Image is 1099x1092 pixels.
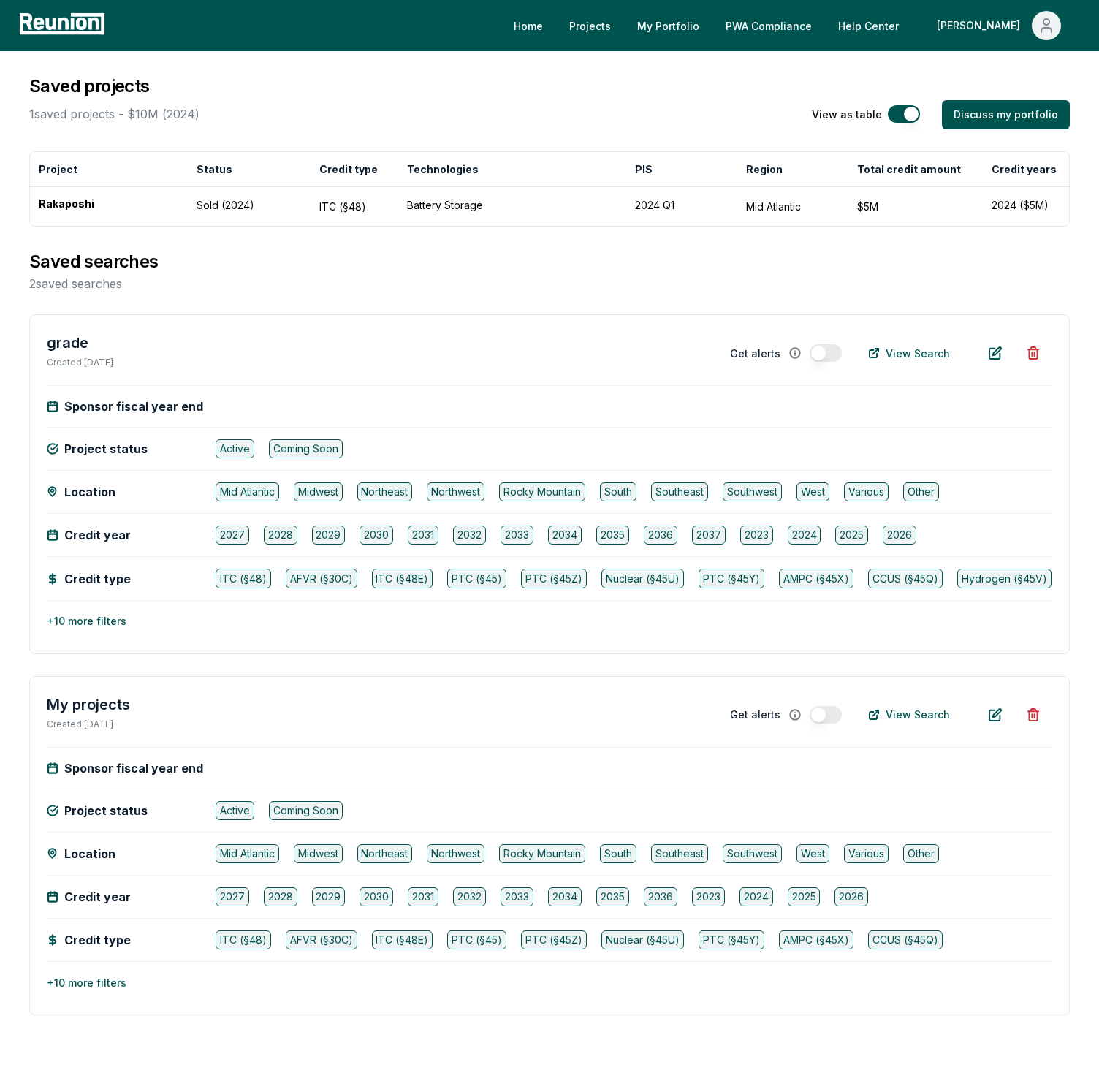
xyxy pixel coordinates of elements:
div: Other [903,844,939,863]
div: Coming Soon [269,439,343,458]
div: Southwest [723,844,782,863]
label: Project status [64,802,148,819]
label: Project status [64,440,148,458]
button: Region [743,154,786,183]
div: 2033 [501,526,533,545]
div: $5M [857,199,974,214]
div: ITC (§48E) [372,569,433,588]
label: Credit year [64,888,131,906]
div: ITC (§48) [216,569,271,588]
div: 2034 [548,526,582,545]
button: View Search [856,700,962,729]
div: Active [216,801,254,820]
div: Rocky Mountain [499,482,585,501]
label: Credit type [64,931,131,949]
div: Mid Atlantic [746,199,840,214]
h4: My projects [47,694,130,715]
div: 2028 [264,526,297,545]
div: 2024 [788,526,821,545]
div: PTC (§45Z) [521,569,587,588]
div: AFVR (§30C) [286,569,357,588]
div: Southwest [723,482,782,501]
div: PTC (§45Y) [699,930,764,949]
div: 2035 [596,887,629,906]
div: [PERSON_NAME] [937,11,1026,40]
button: Project [36,154,80,183]
div: South [600,482,636,501]
a: My Portfolio [625,11,711,40]
div: AMPC (§45X) [779,569,853,588]
div: Northeast [357,482,413,501]
div: ITC (§48) [216,930,271,949]
label: Location [64,483,115,501]
div: 2032 [453,887,486,906]
div: 2027 [216,887,249,906]
div: 2023 [740,526,773,545]
div: ITC (§48) [319,199,389,214]
div: 2024 ($5M) [992,197,1062,213]
a: PWA Compliance [714,11,824,40]
div: AMPC (§45X) [779,930,853,949]
div: Northeast [357,844,413,863]
div: 2033 [501,887,533,906]
label: Location [64,845,115,862]
div: PTC (§45Z) [521,930,587,949]
button: +10 more filters [47,607,138,636]
div: PTC (§45) [447,569,506,588]
div: West [796,482,829,501]
div: Rocky Mountain [499,844,585,863]
button: Credit type [316,154,381,183]
button: Status [194,154,235,183]
div: 2024 [739,887,773,906]
button: Sold (2024) [197,197,302,213]
label: Sponsor fiscal year end [64,759,203,777]
button: Rakaposhi [39,196,179,213]
div: 2028 [264,887,297,906]
a: Home [502,11,555,40]
div: 2023 [692,887,725,906]
p: Created [DATE] [47,718,113,731]
div: 2035 [596,526,629,545]
div: 2034 [548,887,582,906]
button: Battery Storage [407,197,617,213]
button: 2024 Q1 [635,197,729,213]
div: 2025 [788,887,821,906]
div: AFVR (§30C) [286,930,357,949]
div: Coming Soon [269,801,343,820]
button: Total credit amount [854,154,964,183]
h3: Saved searches [29,249,1070,275]
div: 2027 [216,526,249,545]
div: Hydrogen (§45V) [957,569,1052,588]
div: CCUS (§45Q) [868,930,943,949]
div: 2029 [312,887,346,906]
p: 2 saved searches [29,275,1070,292]
div: ITC (§48E) [372,930,433,949]
div: Southeast [651,482,708,501]
div: 2025 [835,526,868,545]
div: 2032 [453,526,486,545]
div: Various [844,844,889,863]
div: Other [903,482,939,501]
label: Get alerts [730,707,780,722]
p: Created [DATE] [47,356,113,369]
div: 2026 [883,526,916,545]
div: 2030 [360,887,393,906]
div: Northwest [427,844,484,863]
h4: grade [47,333,88,353]
div: PTC (§45) [447,930,506,949]
div: 2036 [644,887,677,906]
div: 2031 [408,887,438,906]
div: Mid Atlantic [216,844,279,863]
div: Nuclear (§45U) [601,569,684,588]
nav: Main [502,11,1084,40]
div: Midwest [294,844,343,863]
div: 2036 [644,526,677,545]
label: Get alerts [730,346,780,361]
label: View as table [812,107,882,122]
div: 2037 [692,526,726,545]
div: South [600,844,636,863]
a: Discuss my portfolio [942,100,1070,129]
